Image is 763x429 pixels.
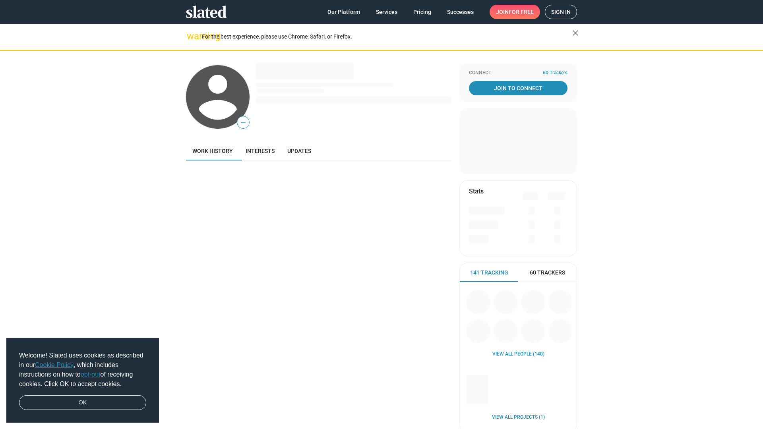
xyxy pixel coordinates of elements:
a: Interests [239,141,281,160]
span: for free [509,5,534,19]
mat-card-title: Stats [469,187,484,195]
a: Sign in [545,5,577,19]
span: Successes [447,5,474,19]
a: Join To Connect [469,81,567,95]
a: Services [370,5,404,19]
a: Our Platform [321,5,366,19]
a: Successes [441,5,480,19]
span: Sign in [551,5,571,19]
mat-icon: warning [187,31,196,41]
span: Work history [192,148,233,154]
a: dismiss cookie message [19,395,146,410]
span: 60 Trackers [543,70,567,76]
a: Updates [281,141,318,160]
div: cookieconsent [6,338,159,423]
span: Interests [246,148,275,154]
a: View all People (140) [492,351,544,357]
mat-icon: close [571,28,580,38]
a: View all Projects (1) [492,414,545,421]
a: Pricing [407,5,438,19]
span: Services [376,5,397,19]
span: Pricing [413,5,431,19]
span: Our Platform [327,5,360,19]
a: opt-out [81,371,101,378]
span: 60 Trackers [530,269,565,276]
a: Cookie Policy [35,361,74,368]
span: 141 Tracking [470,269,508,276]
span: — [237,118,249,128]
span: Welcome! Slated uses cookies as described in our , which includes instructions on how to of recei... [19,351,146,389]
a: Work history [186,141,239,160]
span: Join To Connect [471,81,566,95]
div: Connect [469,70,567,76]
span: Updates [287,148,311,154]
div: For the best experience, please use Chrome, Safari, or Firefox. [202,31,572,42]
span: Join [496,5,534,19]
a: Joinfor free [490,5,540,19]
